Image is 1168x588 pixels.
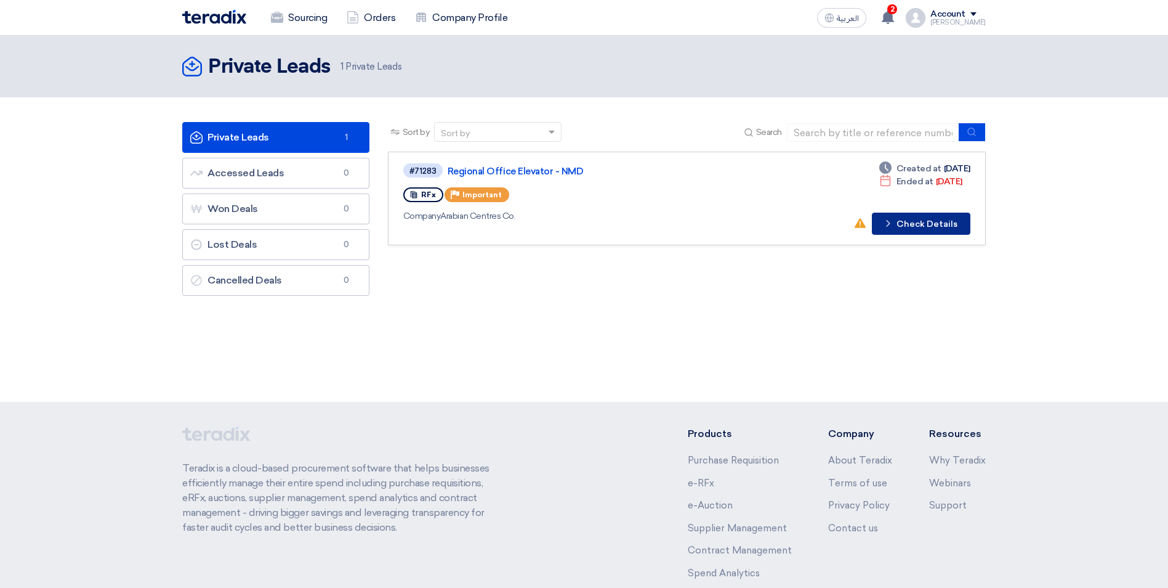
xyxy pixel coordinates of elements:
[182,461,504,535] p: Teradix is a cloud-based procurement software that helps businesses efficiently manage their enti...
[837,14,859,23] span: العربية
[688,568,760,579] a: Spend Analytics
[929,500,967,511] a: Support
[448,166,755,177] a: Regional Office Elevator - NMD
[403,126,430,139] span: Sort by
[817,8,866,28] button: العربية
[337,4,405,31] a: Orders
[929,455,986,466] a: Why Teradix
[339,167,354,179] span: 0
[409,167,437,175] div: #71283
[929,478,971,489] a: Webinars
[828,478,887,489] a: Terms of use
[441,127,470,140] div: Sort by
[462,190,502,199] span: Important
[879,175,962,188] div: [DATE]
[261,4,337,31] a: Sourcing
[182,229,369,260] a: Lost Deals0
[828,523,878,534] a: Contact us
[828,427,892,441] li: Company
[896,175,933,188] span: Ended at
[405,4,517,31] a: Company Profile
[887,4,897,14] span: 2
[339,203,354,215] span: 0
[339,239,354,251] span: 0
[182,122,369,153] a: Private Leads1
[929,427,986,441] li: Resources
[208,55,331,80] h2: Private Leads
[340,60,401,74] span: Private Leads
[828,455,892,466] a: About Teradix
[879,162,970,175] div: [DATE]
[182,194,369,224] a: Won Deals0
[182,158,369,189] a: Accessed Leads0
[182,265,369,296] a: Cancelled Deals0
[339,274,354,287] span: 0
[421,190,436,199] span: RFx
[339,131,354,144] span: 1
[340,61,344,72] span: 1
[828,500,890,511] a: Privacy Policy
[403,210,758,223] div: Arabian Centres Co.
[930,19,986,26] div: [PERSON_NAME]
[688,455,779,466] a: Purchase Requisition
[872,213,970,235] button: Check Details
[688,500,733,511] a: e-Auction
[403,211,441,221] span: Company
[688,478,714,489] a: e-RFx
[756,126,782,139] span: Search
[906,8,925,28] img: profile_test.png
[688,545,792,556] a: Contract Management
[930,9,965,20] div: Account
[896,162,941,175] span: Created at
[688,427,792,441] li: Products
[787,123,959,142] input: Search by title or reference number
[688,523,787,534] a: Supplier Management
[182,10,246,24] img: Teradix logo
